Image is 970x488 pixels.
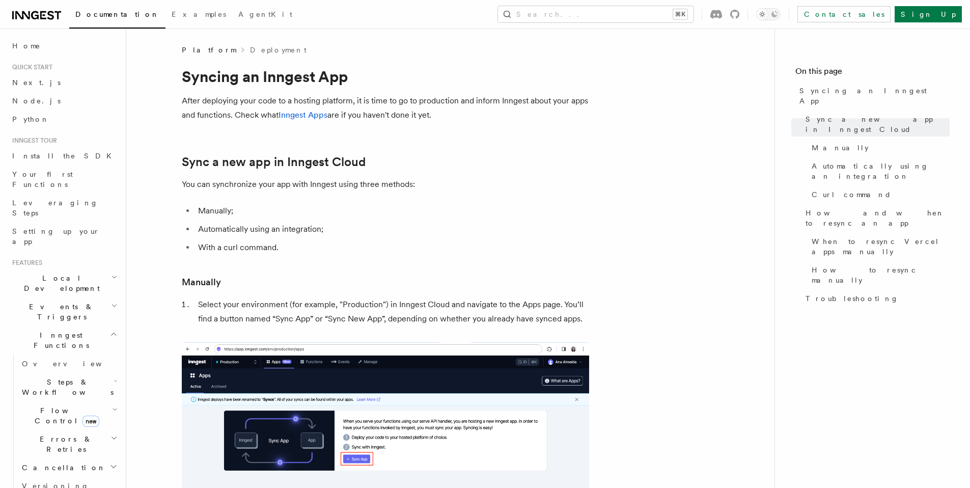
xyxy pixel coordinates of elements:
span: Troubleshooting [806,293,899,304]
span: Events & Triggers [8,302,111,322]
a: Sync a new app in Inngest Cloud [182,155,366,169]
button: Flow Controlnew [18,401,120,430]
a: Your first Functions [8,165,120,194]
a: Automatically using an integration [808,157,950,185]
a: Python [8,110,120,128]
button: Cancellation [18,458,120,477]
a: How to resync manually [808,261,950,289]
a: Deployment [250,45,307,55]
a: Overview [18,355,120,373]
span: Inngest Functions [8,330,110,350]
span: Your first Functions [12,170,73,188]
a: Contact sales [797,6,891,22]
span: Inngest tour [8,137,57,145]
a: Manually [182,275,221,289]
li: Manually; [195,204,589,218]
a: Install the SDK [8,147,120,165]
span: Overview [22,360,127,368]
a: Troubleshooting [801,289,950,308]
button: Local Development [8,269,120,297]
span: Leveraging Steps [12,199,98,217]
a: Documentation [69,3,165,29]
span: Quick start [8,63,52,71]
span: Cancellation [18,463,106,473]
span: Steps & Workflows [18,377,114,397]
span: Features [8,259,42,267]
a: Examples [165,3,232,28]
span: Errors & Retries [18,434,110,454]
a: Inngest Apps [279,110,327,120]
span: Home [12,41,41,51]
span: Syncing an Inngest App [799,86,950,106]
p: You can synchronize your app with Inngest using three methods: [182,177,589,192]
a: When to resync Vercel apps manually [808,232,950,261]
a: Node.js [8,92,120,110]
span: Automatically using an integration [812,161,950,181]
a: How and when to resync an app [801,204,950,232]
span: How and when to resync an app [806,208,950,228]
button: Events & Triggers [8,297,120,326]
h1: Syncing an Inngest App [182,67,589,86]
p: After deploying your code to a hosting platform, it is time to go to production and inform Innges... [182,94,589,122]
span: When to resync Vercel apps manually [812,236,950,257]
span: Platform [182,45,236,55]
a: Home [8,37,120,55]
button: Search...⌘K [498,6,694,22]
button: Inngest Functions [8,326,120,355]
a: Setting up your app [8,222,120,251]
span: Node.js [12,97,61,105]
span: How to resync manually [812,265,950,285]
a: Syncing an Inngest App [795,82,950,110]
button: Steps & Workflows [18,373,120,401]
span: Setting up your app [12,227,100,246]
li: Select your environment (for example, "Production") in Inngest Cloud and navigate to the Apps pag... [195,297,589,326]
li: Automatically using an integration; [195,222,589,236]
span: Python [12,115,49,123]
a: Manually [808,139,950,157]
span: Next.js [12,78,61,87]
span: AgentKit [238,10,292,18]
span: Curl command [812,189,892,200]
a: Sync a new app in Inngest Cloud [801,110,950,139]
a: Leveraging Steps [8,194,120,222]
a: Curl command [808,185,950,204]
span: new [82,416,99,427]
span: Examples [172,10,226,18]
a: AgentKit [232,3,298,28]
li: With a curl command. [195,240,589,255]
a: Sign Up [895,6,962,22]
a: Next.js [8,73,120,92]
button: Errors & Retries [18,430,120,458]
span: Local Development [8,273,111,293]
span: Sync a new app in Inngest Cloud [806,114,950,134]
span: Manually [812,143,869,153]
button: Toggle dark mode [756,8,781,20]
h4: On this page [795,65,950,82]
span: Install the SDK [12,152,118,160]
span: Flow Control [18,405,112,426]
kbd: ⌘K [673,9,687,19]
span: Documentation [75,10,159,18]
